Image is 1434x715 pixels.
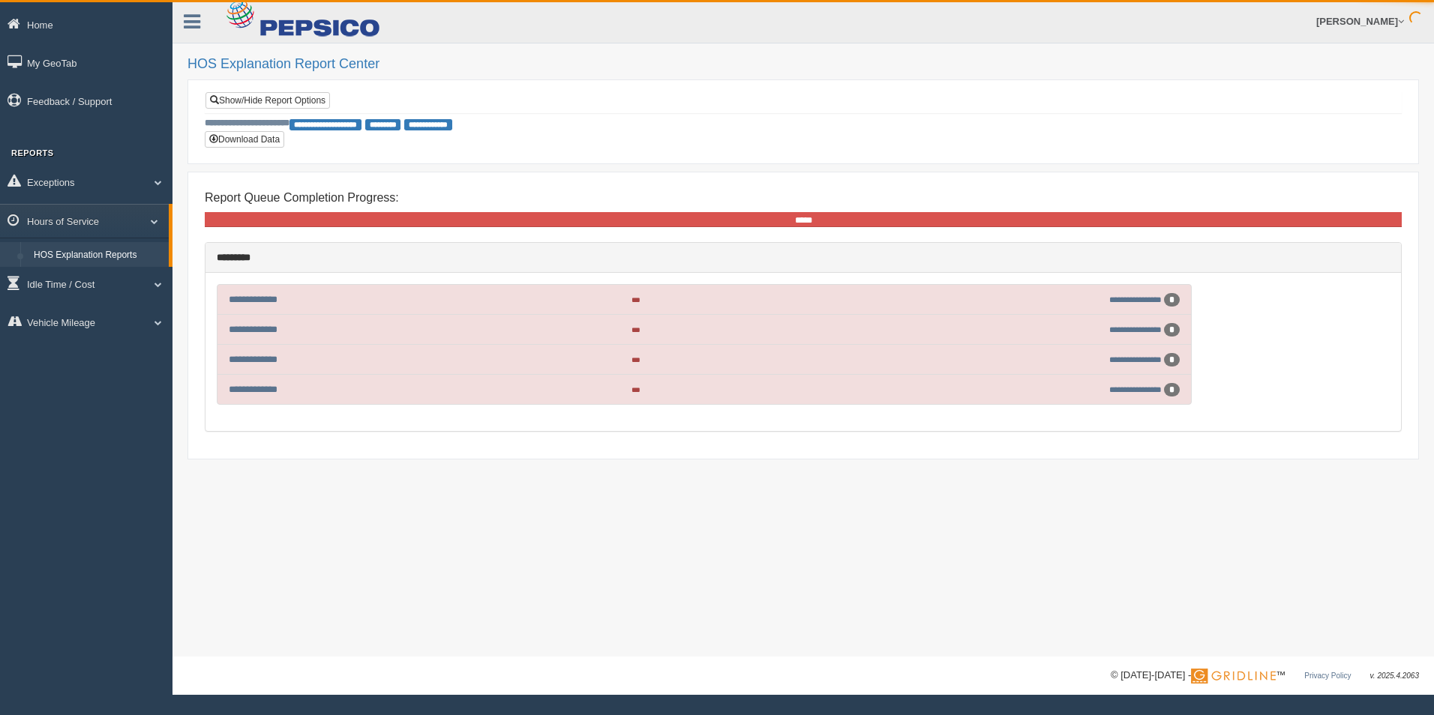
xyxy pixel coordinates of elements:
h4: Report Queue Completion Progress: [205,191,1402,205]
h2: HOS Explanation Report Center [187,57,1419,72]
a: HOS Explanation Reports [27,242,169,269]
a: Show/Hide Report Options [205,92,330,109]
img: Gridline [1191,669,1276,684]
div: © [DATE]-[DATE] - ™ [1111,668,1419,684]
span: v. 2025.4.2063 [1370,672,1419,680]
button: Download Data [205,131,284,148]
a: Privacy Policy [1304,672,1351,680]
